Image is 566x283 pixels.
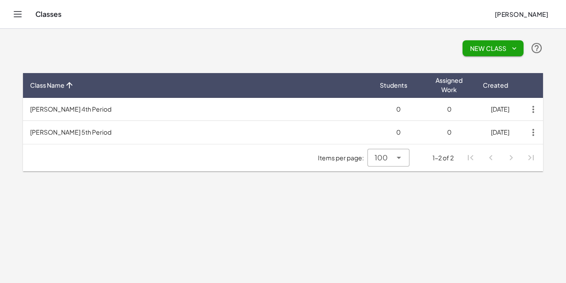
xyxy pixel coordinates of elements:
button: New Class [463,40,524,56]
div: 1-2 of 2 [432,153,454,163]
button: Toggle navigation [11,7,25,21]
td: 0 [373,121,424,144]
td: [PERSON_NAME] 4th Period [23,98,373,121]
span: 0 [447,105,451,113]
td: [PERSON_NAME] 5th Period [23,121,373,144]
span: Students [380,81,407,90]
span: [PERSON_NAME] [494,10,548,18]
span: Items per page: [318,153,367,163]
span: Class Name [30,81,65,90]
td: [DATE] [474,121,525,144]
span: 0 [447,128,451,136]
span: Assigned Work [431,76,467,94]
td: [DATE] [474,98,525,121]
span: New Class [470,44,516,52]
button: [PERSON_NAME] [487,6,555,22]
span: Created [483,81,508,90]
span: 100 [375,152,388,163]
td: 0 [373,98,424,121]
nav: Pagination Navigation [461,148,541,168]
